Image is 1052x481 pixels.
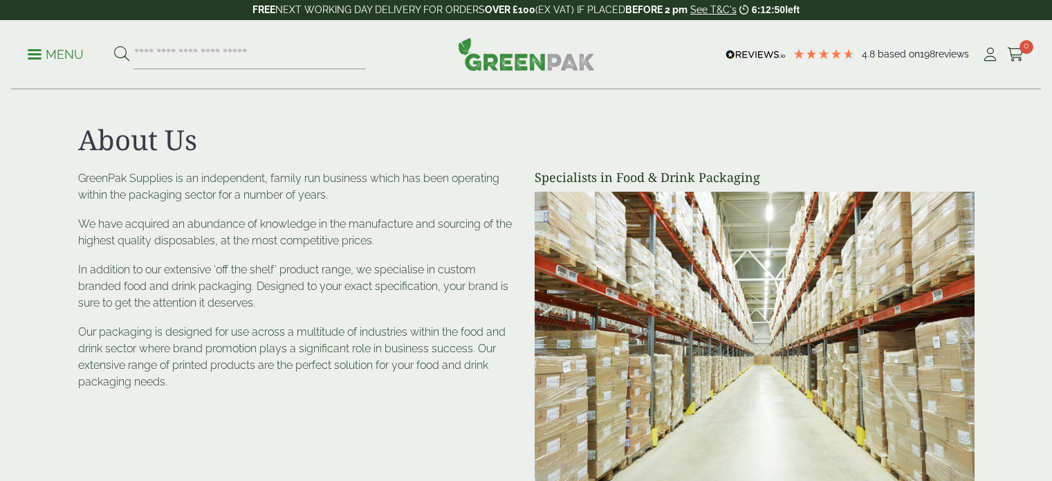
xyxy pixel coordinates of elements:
[78,324,518,390] p: Our packaging is designed for use across a multitude of industries within the food and drink sect...
[28,46,84,63] p: Menu
[878,48,920,60] span: Based on
[920,48,935,60] span: 198
[862,48,878,60] span: 4.8
[485,4,535,15] strong: OVER £100
[1007,44,1024,65] a: 0
[726,50,786,60] img: REVIEWS.io
[28,46,84,60] a: Menu
[535,170,975,185] h4: Specialists in Food & Drink Packaging
[252,4,275,15] strong: FREE
[690,4,737,15] a: See T&C's
[752,4,785,15] span: 6:12:50
[458,37,595,71] img: GreenPak Supplies
[1007,48,1024,62] i: Cart
[785,4,800,15] span: left
[78,216,518,249] p: We have acquired an abundance of knowledge in the manufacture and sourcing of the highest quality...
[78,123,975,156] h1: About Us
[935,48,969,60] span: reviews
[793,48,855,60] div: 4.79 Stars
[78,170,518,203] p: GreenPak Supplies is an independent, family run business which has been operating within the pack...
[625,4,688,15] strong: BEFORE 2 pm
[981,48,999,62] i: My Account
[1019,40,1033,54] span: 0
[78,262,518,311] p: In addition to our extensive ‘off the shelf’ product range, we specialise in custom branded food ...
